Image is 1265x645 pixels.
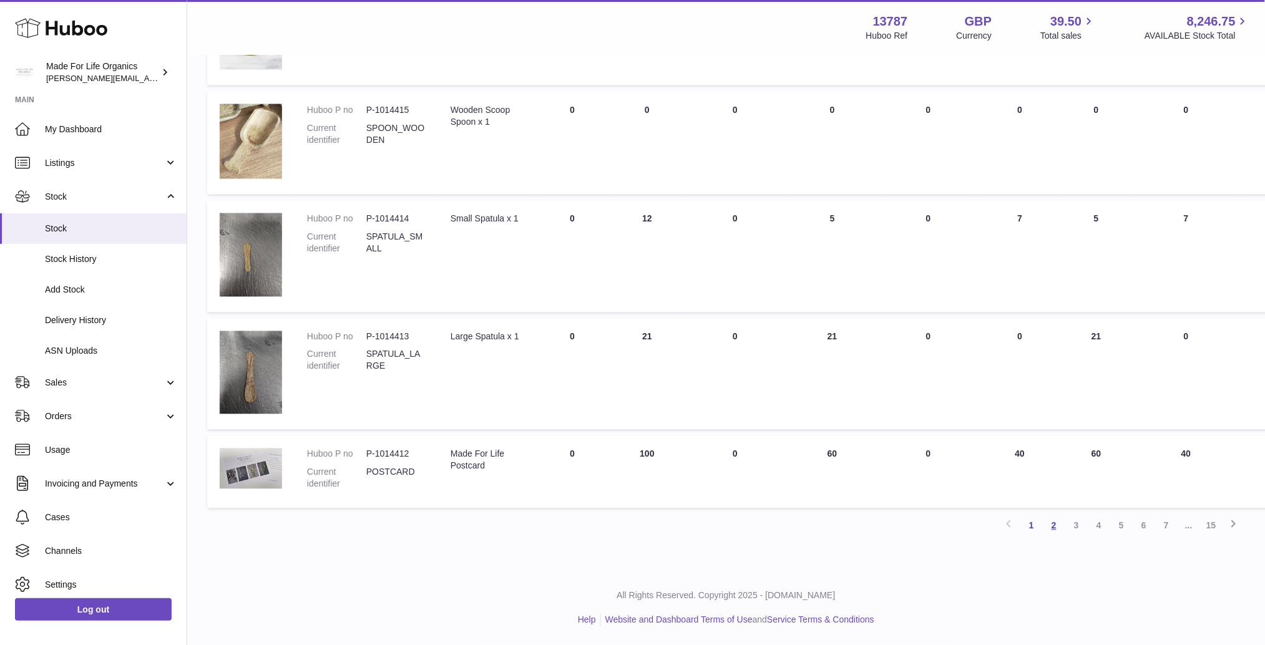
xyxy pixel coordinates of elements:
dd: P-1014414 [366,213,426,225]
a: Website and Dashboard Terms of Use [605,615,753,625]
img: product image [220,331,282,414]
a: 7 [1155,515,1178,537]
td: 0 [685,201,786,312]
a: 4 [1088,515,1110,537]
td: 0 [978,319,1063,430]
div: Large Spatula x 1 [451,331,522,343]
a: 8,246.75 AVAILABLE Stock Total [1145,13,1250,42]
a: Service Terms & Conditions [767,615,874,625]
div: Made For Life Postcard [451,449,522,472]
span: Total sales [1040,30,1096,42]
td: 0 [786,92,879,195]
span: AVAILABLE Stock Total [1145,30,1250,42]
span: ... [1178,515,1200,537]
div: Made For Life Organics [46,61,159,84]
span: Stock [45,223,177,235]
span: Invoicing and Payments [45,478,164,490]
a: 3 [1065,515,1088,537]
dt: Current identifier [307,122,366,146]
dt: Huboo P no [307,213,366,225]
dd: P-1014412 [366,449,426,460]
p: All Rights Reserved. Copyright 2025 - [DOMAIN_NAME] [197,590,1255,602]
a: Log out [15,598,172,621]
dt: Huboo P no [307,104,366,116]
span: 0 [926,105,931,115]
div: Small Spatula x 1 [451,213,522,225]
span: 0 [926,214,931,224]
li: and [601,614,874,626]
a: 1 [1020,515,1043,537]
dt: Current identifier [307,349,366,372]
dd: SPOON_WOODEN [366,122,426,146]
span: [PERSON_NAME][EMAIL_ADDRESS][PERSON_NAME][DOMAIN_NAME] [46,73,317,83]
td: 21 [786,319,879,430]
img: product image [220,104,282,180]
dd: POSTCARD [366,467,426,490]
img: product image [220,449,282,489]
span: 0 [926,332,931,342]
a: 39.50 Total sales [1040,13,1096,42]
td: 0 [1062,92,1130,195]
span: ASN Uploads [45,345,177,357]
a: 15 [1200,515,1223,537]
td: 7 [1130,201,1242,312]
dd: SPATULA_LARGE [366,349,426,372]
td: 0 [535,319,610,430]
td: 60 [1062,436,1130,509]
td: 0 [535,436,610,509]
td: 5 [1062,201,1130,312]
dt: Current identifier [307,467,366,490]
td: 7 [978,201,1063,312]
span: Listings [45,157,164,169]
td: 0 [978,92,1063,195]
dd: P-1014415 [366,104,426,116]
td: 5 [786,201,879,312]
span: 8,246.75 [1187,13,1236,30]
dt: Huboo P no [307,449,366,460]
dt: Current identifier [307,231,366,255]
td: 60 [786,436,879,509]
td: 100 [610,436,685,509]
span: Channels [45,545,177,557]
dd: P-1014413 [366,331,426,343]
td: 0 [1130,319,1242,430]
strong: GBP [965,13,992,30]
td: 12 [610,201,685,312]
span: Usage [45,444,177,456]
span: Orders [45,410,164,422]
td: 0 [610,92,685,195]
div: Wooden Scoop Spoon x 1 [451,104,522,128]
dt: Huboo P no [307,331,366,343]
span: Add Stock [45,284,177,296]
td: 21 [1062,319,1130,430]
dd: SPATULA_SMALL [366,231,426,255]
span: 39.50 [1050,13,1082,30]
img: product image [220,213,282,296]
span: Sales [45,377,164,389]
a: 6 [1133,515,1155,537]
span: Cases [45,512,177,523]
a: 5 [1110,515,1133,537]
td: 0 [685,92,786,195]
span: My Dashboard [45,124,177,135]
span: Settings [45,579,177,591]
a: 2 [1043,515,1065,537]
td: 0 [685,436,786,509]
img: geoff.winwood@madeforlifeorganics.com [15,63,34,82]
td: 0 [685,319,786,430]
td: 40 [978,436,1063,509]
td: 0 [535,201,610,312]
td: 0 [535,92,610,195]
div: Huboo Ref [866,30,908,42]
span: Delivery History [45,314,177,326]
strong: 13787 [873,13,908,30]
span: Stock [45,191,164,203]
div: Currency [957,30,992,42]
td: 0 [1130,92,1242,195]
a: Help [578,615,596,625]
span: Stock History [45,253,177,265]
td: 40 [1130,436,1242,509]
span: 0 [926,449,931,459]
td: 21 [610,319,685,430]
